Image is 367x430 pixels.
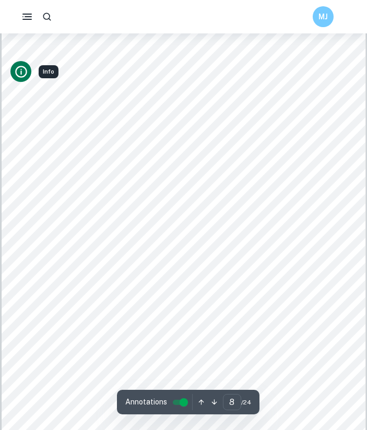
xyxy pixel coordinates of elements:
span: / 24 [241,398,251,407]
button: Info [10,61,31,82]
span: Annotations [125,397,167,408]
div: Info [39,65,58,78]
h6: MJ [317,11,329,22]
button: MJ [313,6,334,27]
